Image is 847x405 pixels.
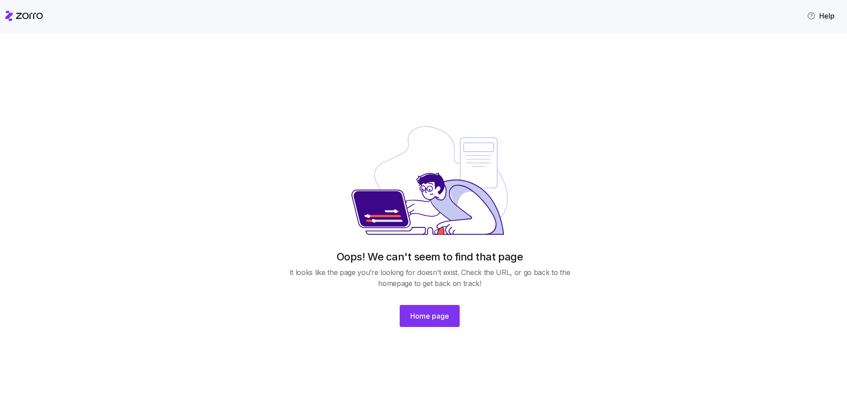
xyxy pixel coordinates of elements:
h1: Oops! We can't seem to find that page [337,250,523,264]
span: Home page [410,311,449,321]
span: It looks like the page you’re looking for doesn't exist. Check the URL, or go back to the homepag... [282,267,577,289]
button: Help [800,7,842,25]
a: Home page [400,296,460,327]
span: Help [807,11,835,21]
button: Home page [400,305,460,327]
